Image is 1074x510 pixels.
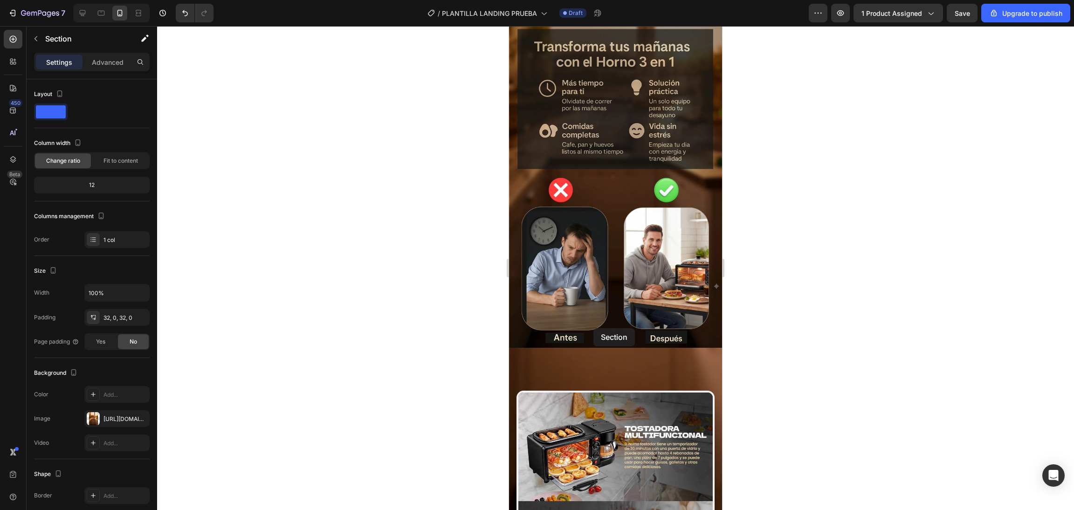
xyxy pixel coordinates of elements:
span: No [130,338,137,346]
span: Yes [96,338,105,346]
p: Advanced [92,57,124,67]
p: Section [45,33,122,44]
div: Color [34,390,48,399]
span: 1 product assigned [861,8,922,18]
div: Beta [7,171,22,178]
iframe: Design area [509,26,722,510]
div: Page padding [34,338,79,346]
div: Add... [103,439,147,448]
div: Width [34,289,49,297]
button: Upgrade to publish [981,4,1070,22]
div: Upgrade to publish [989,8,1062,18]
p: Settings [46,57,72,67]
span: Save [955,9,970,17]
div: Layout [34,88,65,101]
span: Fit to content [103,157,138,165]
p: 7 [61,7,65,19]
span: / [438,8,440,18]
div: Columns management [34,210,107,223]
span: Draft [569,9,583,17]
input: Auto [85,284,149,301]
div: Add... [103,391,147,399]
button: 1 product assigned [854,4,943,22]
div: 12 [36,179,148,192]
button: 7 [4,4,69,22]
div: Add... [103,492,147,500]
div: Background [34,367,79,379]
div: Undo/Redo [176,4,213,22]
div: Video [34,439,49,447]
div: Order [34,235,49,244]
div: 450 [9,99,22,107]
div: Open Intercom Messenger [1042,464,1065,487]
div: Column width [34,137,83,150]
div: [URL][DOMAIN_NAME] [103,415,147,423]
div: Size [34,265,59,277]
div: Shape [34,468,64,481]
div: Padding [34,313,55,322]
div: 32, 0, 32, 0 [103,314,147,322]
div: Image [34,414,50,423]
span: PLANTILLA LANDING PRUEBA [442,8,537,18]
span: Change ratio [46,157,80,165]
div: 1 col [103,236,147,244]
div: Border [34,491,52,500]
button: Save [947,4,978,22]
